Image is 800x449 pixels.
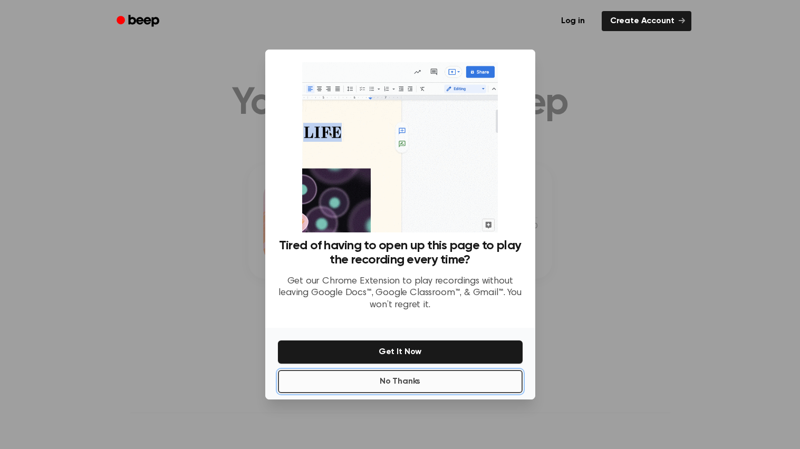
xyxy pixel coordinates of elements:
[278,276,523,311] p: Get our Chrome Extension to play recordings without leaving Google Docs™, Google Classroom™, & Gm...
[551,9,595,33] a: Log in
[278,340,523,364] button: Get It Now
[278,370,523,393] button: No Thanks
[109,11,169,32] a: Beep
[302,62,498,232] img: Beep extension in action
[602,11,691,31] a: Create Account
[278,239,523,267] h3: Tired of having to open up this page to play the recording every time?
